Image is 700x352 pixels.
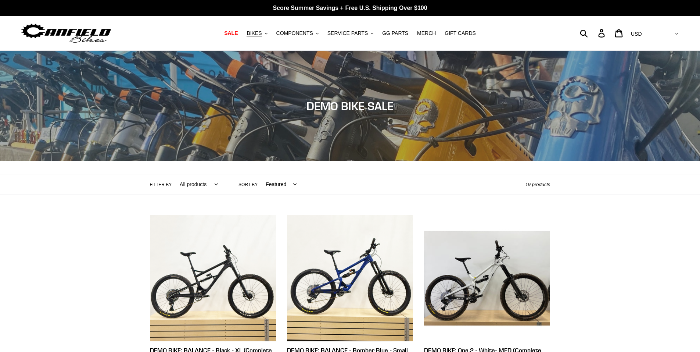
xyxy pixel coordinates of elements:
[382,30,408,36] span: GG PARTS
[413,28,439,38] a: MERCH
[238,181,258,188] label: Sort by
[220,28,241,38] a: SALE
[584,25,603,41] input: Search
[20,22,112,45] img: Canfield Bikes
[327,30,368,36] span: SERVICE PARTS
[224,30,238,36] span: SALE
[525,182,550,187] span: 19 products
[273,28,322,38] button: COMPONENTS
[378,28,412,38] a: GG PARTS
[150,181,172,188] label: Filter by
[243,28,271,38] button: BIKES
[306,99,394,113] span: DEMO BIKE SALE
[276,30,313,36] span: COMPONENTS
[445,30,476,36] span: GIFT CARDS
[417,30,436,36] span: MERCH
[247,30,262,36] span: BIKES
[441,28,480,38] a: GIFT CARDS
[324,28,377,38] button: SERVICE PARTS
